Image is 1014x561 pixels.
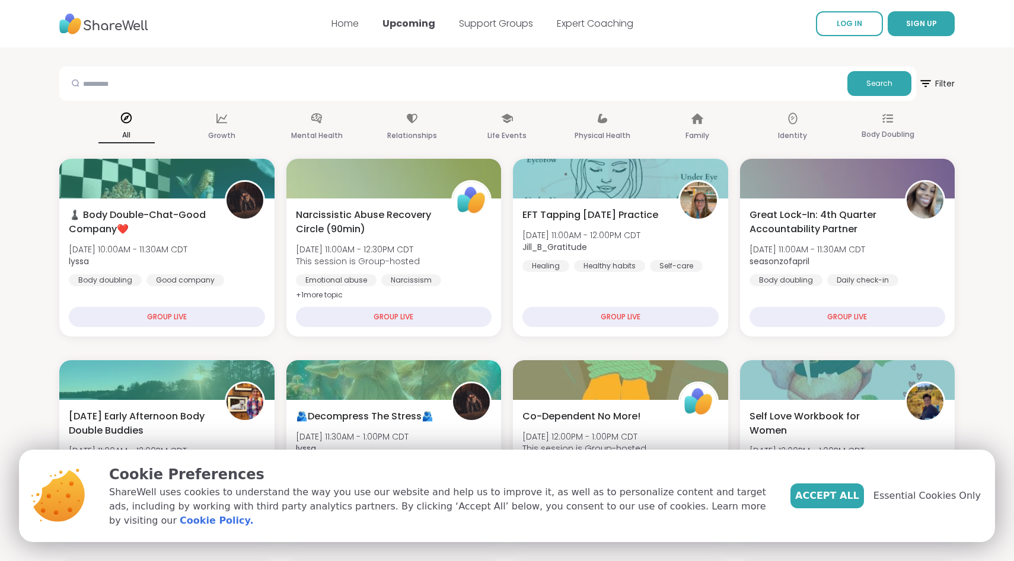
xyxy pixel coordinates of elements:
img: AmberWolffWizard [227,383,263,420]
p: Physical Health [575,129,630,143]
span: Essential Cookies Only [873,489,981,503]
b: lyssa [296,443,316,454]
button: SIGN UP [888,11,955,36]
b: Jill_B_Gratitude [522,241,587,253]
img: CharityRoss [907,383,943,420]
span: [DATE] 11:30AM - 1:00PM CDT [296,431,409,443]
img: lyssa [453,383,490,420]
p: ShareWell uses cookies to understand the way you use our website and help us to improve it, as we... [109,485,771,528]
p: Identity [778,129,807,143]
span: Accept All [795,489,859,503]
div: Good company [146,274,224,286]
div: Emotional abuse [296,274,377,286]
p: Relationships [387,129,437,143]
img: ShareWell Nav Logo [59,8,148,40]
p: Cookie Preferences [109,464,771,485]
a: Upcoming [382,17,435,30]
span: Great Lock-In: 4th Quarter Accountability Partner [750,208,892,236]
span: 🫂Decompress The Stress🫂 [296,409,433,424]
p: Mental Health [291,129,343,143]
div: Self-care [650,260,703,272]
span: Narcissistic Abuse Recovery Circle (90min) [296,208,439,236]
p: Life Events [487,129,527,143]
span: ♟️ Body Double-Chat-Good Company❤️ [69,208,212,236]
span: [DATE] 11:00AM - 11:30AM CDT [750,243,865,255]
span: Search [866,78,892,89]
img: Jill_B_Gratitude [680,182,717,219]
div: GROUP LIVE [296,307,492,327]
span: EFT Tapping [DATE] Practice [522,208,658,222]
button: Search [847,71,911,96]
button: Filter [919,66,955,101]
span: This session is Group-hosted [296,255,420,267]
button: Accept All [790,483,864,508]
img: ShareWell [680,383,717,420]
div: Healing [522,260,569,272]
p: Family [685,129,709,143]
div: GROUP LIVE [522,307,719,327]
span: Filter [919,69,955,98]
b: seasonzofapril [750,255,809,267]
span: [DATE] 12:00PM - 1:00PM CDT [522,431,646,443]
span: [DATE] 11:00AM - 12:30PM CDT [296,243,420,255]
p: Growth [208,129,235,143]
div: GROUP LIVE [69,307,265,327]
div: Healthy habits [574,260,645,272]
a: Expert Coaching [557,17,633,30]
a: Home [331,17,359,30]
img: lyssa [227,182,263,219]
a: Cookie Policy. [180,514,253,528]
p: All [98,128,155,143]
span: LOG IN [837,18,862,28]
span: [DATE] 10:00AM - 11:30AM CDT [69,243,187,255]
div: GROUP LIVE [750,307,946,327]
span: [DATE] 12:00PM - 1:00PM CDT [750,445,865,457]
span: [DATE] Early Afternoon Body Double Buddies [69,409,212,438]
span: Co-Dependent No More! [522,409,640,424]
div: Daily check-in [827,274,898,286]
span: Self Love Workbook for Women [750,409,892,438]
b: lyssa [69,255,89,267]
div: Narcissism [381,274,441,286]
div: Body doubling [69,274,142,286]
img: ShareWell [453,182,490,219]
span: [DATE] 11:00AM - 12:00PM CDT [522,229,640,241]
a: Support Groups [459,17,533,30]
span: This session is Group-hosted [522,443,646,454]
span: SIGN UP [906,18,937,28]
img: seasonzofapril [907,182,943,219]
div: Body doubling [750,274,822,286]
p: Body Doubling [862,127,914,142]
span: [DATE] 11:00AM - 12:00PM CDT [69,445,187,457]
a: LOG IN [816,11,883,36]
